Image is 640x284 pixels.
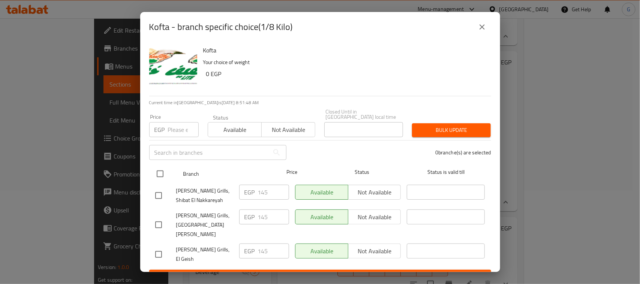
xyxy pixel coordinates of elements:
span: Status [323,167,401,177]
span: Price [267,167,317,177]
p: EGP [244,247,255,256]
p: EGP [154,125,165,134]
span: [PERSON_NAME] Grills, Shibat El Nakkareyah [176,186,233,205]
h6: Kofta [203,45,485,55]
span: Bulk update [418,126,485,135]
p: Your choice of weight [203,58,485,67]
button: Save [149,270,491,284]
input: Please enter price [258,209,289,224]
input: Please enter price [258,185,289,200]
input: Please enter price [258,244,289,259]
img: Kofta [149,45,197,93]
input: Search in branches [149,145,269,160]
span: [PERSON_NAME] Grills, [GEOGRAPHIC_DATA][PERSON_NAME] [176,211,233,239]
span: [PERSON_NAME] Grills, El Geish [176,245,233,264]
button: Not available [261,122,315,137]
p: EGP [244,188,255,197]
span: Status is valid till [407,167,485,177]
span: Branch [183,169,261,179]
input: Please enter price [168,122,199,137]
p: Current time in [GEOGRAPHIC_DATA] is [DATE] 8:51:48 AM [149,99,491,106]
p: EGP [244,212,255,221]
button: Available [208,122,262,137]
h6: 0 EGP [206,69,485,79]
span: Not available [265,124,312,135]
span: Save [155,272,485,281]
button: close [473,18,491,36]
p: 0 branche(s) are selected [435,149,491,156]
button: Bulk update [412,123,491,137]
span: Available [211,124,259,135]
h2: Kofta - branch specific choice(1/8 Kilo) [149,21,293,33]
